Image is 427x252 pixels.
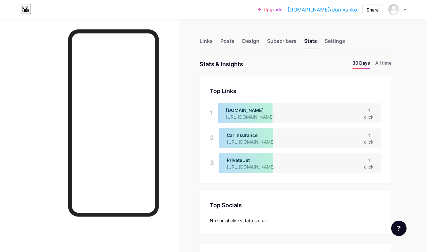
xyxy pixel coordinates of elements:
div: Links [200,37,213,49]
div: Share [367,6,379,13]
div: 2 [210,128,214,148]
div: Top Socials [210,201,381,209]
li: 30 Days [352,59,370,69]
div: Posts [220,37,234,49]
div: click [364,163,374,170]
div: Subscribers [267,37,297,49]
div: 3 [210,153,214,173]
div: 1 [364,132,374,138]
li: All time [375,59,391,69]
div: click [364,114,374,120]
div: No social clicks data so far. [210,217,381,224]
div: click [364,138,374,145]
div: Design [242,37,259,49]
div: Stats & Insights [200,59,243,69]
div: 1 [210,103,213,123]
div: Stats [304,37,317,49]
img: Ary Correia Filho [388,4,400,16]
a: Upgrade [258,7,282,12]
div: 1 [364,107,374,114]
div: 1 [364,157,374,163]
a: [DOMAIN_NAME]/domvanko [288,6,357,13]
div: Top Links [210,87,381,95]
div: Settings [325,37,345,49]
